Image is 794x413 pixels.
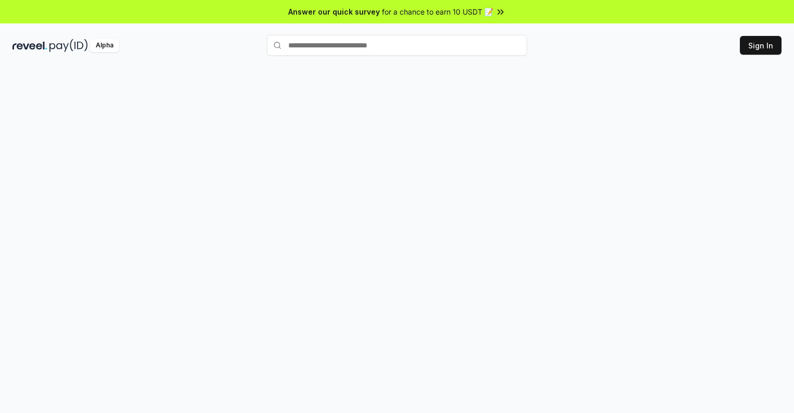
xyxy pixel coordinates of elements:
[382,6,493,17] span: for a chance to earn 10 USDT 📝
[288,6,380,17] span: Answer our quick survey
[12,39,47,52] img: reveel_dark
[740,36,782,55] button: Sign In
[90,39,119,52] div: Alpha
[49,39,88,52] img: pay_id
